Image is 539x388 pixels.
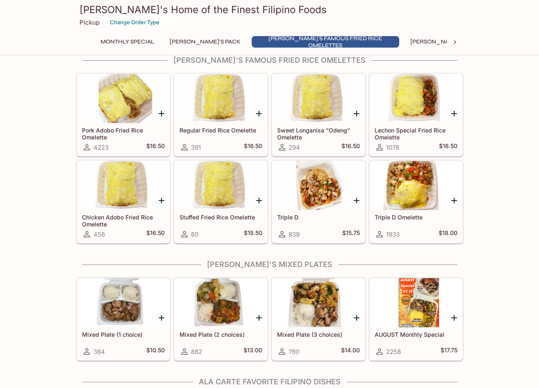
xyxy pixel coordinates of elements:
[272,278,365,361] a: Mixed Plate (3 choices)780$14.00
[82,127,165,140] h5: Pork Adobo Fried Rice Omelette
[175,278,267,327] div: Mixed Plate (2 choices)
[77,278,170,327] div: Mixed Plate (1 choice)
[289,144,300,151] span: 294
[277,127,360,140] h5: Sweet Longanisa “Odeng” Omelette
[180,331,262,338] h5: Mixed Plate (2 choices)
[180,127,262,134] h5: Regular Fried Rice Omelette
[254,195,264,205] button: Add Stuffed Fried Rice Omelette
[157,313,167,323] button: Add Mixed Plate (1 choice)
[146,229,165,239] h5: $16.50
[272,161,365,210] div: Triple D
[375,127,457,140] h5: Lechon Special Fried Rice Omelette
[370,74,462,123] div: Lechon Special Fried Rice Omelette
[352,108,362,119] button: Add Sweet Longanisa “Odeng” Omelette
[375,214,457,221] h5: Triple D Omelette
[449,313,459,323] button: Add AUGUST Monthly Special
[272,74,365,123] div: Sweet Longanisa “Odeng” Omelette
[386,144,399,151] span: 1078
[146,142,165,152] h5: $16.50
[272,73,365,156] a: Sweet Longanisa “Odeng” Omelette294$16.50
[369,278,463,361] a: AUGUST Monthly Special2258$17.75
[352,195,362,205] button: Add Triple D
[272,160,365,243] a: Triple D839$15.75
[175,161,267,210] div: Stuffed Fried Rice Omelette
[370,161,462,210] div: Triple D Omelette
[254,313,264,323] button: Add Mixed Plate (2 choices)
[82,331,165,338] h5: Mixed Plate (1 choice)
[449,195,459,205] button: Add Triple D Omelette
[93,144,109,151] span: 4223
[369,73,463,156] a: Lechon Special Fried Rice Omelette1078$16.50
[146,347,165,356] h5: $10.50
[93,348,105,356] span: 364
[449,108,459,119] button: Add Lechon Special Fried Rice Omelette
[254,108,264,119] button: Add Regular Fried Rice Omelette
[439,142,457,152] h5: $16.50
[77,278,170,361] a: Mixed Plate (1 choice)364$10.50
[277,331,360,338] h5: Mixed Plate (3 choices)
[386,348,401,356] span: 2258
[386,231,400,238] span: 1933
[370,278,462,327] div: AUGUST Monthly Special
[341,347,360,356] h5: $14.00
[96,36,159,48] button: Monthly Special
[157,195,167,205] button: Add Chicken Adobo Fried Rice Omelette
[174,73,268,156] a: Regular Fried Rice Omelette391$16.50
[252,36,399,48] button: [PERSON_NAME]'s Famous Fried Rice Omelettes
[76,260,463,269] h4: [PERSON_NAME]'s Mixed Plates
[82,214,165,227] h5: Chicken Adobo Fried Rice Omelette
[289,348,299,356] span: 780
[80,18,100,26] p: Pickup
[277,214,360,221] h5: Triple D
[76,377,463,386] h4: Ala Carte Favorite Filipino Dishes
[76,56,463,65] h4: [PERSON_NAME]'s Famous Fried Rice Omelettes
[80,3,460,16] h3: [PERSON_NAME]'s Home of the Finest Filipino Foods
[106,16,163,29] button: Change Order Type
[77,73,170,156] a: Pork Adobo Fried Rice Omelette4223$16.50
[272,278,365,327] div: Mixed Plate (3 choices)
[175,74,267,123] div: Regular Fried Rice Omelette
[174,160,268,243] a: Stuffed Fried Rice Omelette60$18.50
[157,108,167,119] button: Add Pork Adobo Fried Rice Omelette
[93,231,105,238] span: 456
[352,313,362,323] button: Add Mixed Plate (3 choices)
[191,348,202,356] span: 882
[244,142,262,152] h5: $16.50
[441,347,457,356] h5: $17.75
[165,36,245,48] button: [PERSON_NAME]'s Pack
[191,144,201,151] span: 391
[439,229,457,239] h5: $18.00
[174,278,268,361] a: Mixed Plate (2 choices)882$13.00
[77,160,170,243] a: Chicken Adobo Fried Rice Omelette456$16.50
[342,229,360,239] h5: $15.75
[406,36,510,48] button: [PERSON_NAME]'s Mixed Plates
[244,229,262,239] h5: $18.50
[191,231,198,238] span: 60
[341,142,360,152] h5: $16.50
[243,347,262,356] h5: $13.00
[77,74,170,123] div: Pork Adobo Fried Rice Omelette
[180,214,262,221] h5: Stuffed Fried Rice Omelette
[77,161,170,210] div: Chicken Adobo Fried Rice Omelette
[289,231,300,238] span: 839
[375,331,457,338] h5: AUGUST Monthly Special
[369,160,463,243] a: Triple D Omelette1933$18.00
